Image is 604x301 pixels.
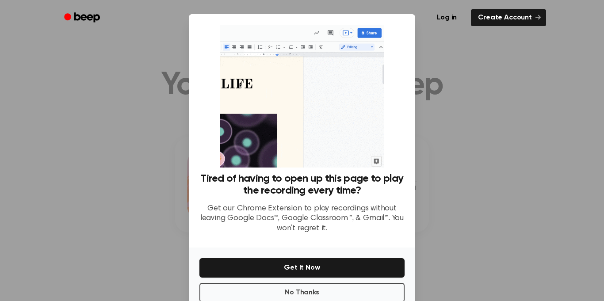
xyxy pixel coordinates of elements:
[428,8,466,28] a: Log in
[471,9,546,26] a: Create Account
[220,25,384,168] img: Beep extension in action
[199,258,405,278] button: Get It Now
[58,9,108,27] a: Beep
[199,173,405,197] h3: Tired of having to open up this page to play the recording every time?
[199,204,405,234] p: Get our Chrome Extension to play recordings without leaving Google Docs™, Google Classroom™, & Gm...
